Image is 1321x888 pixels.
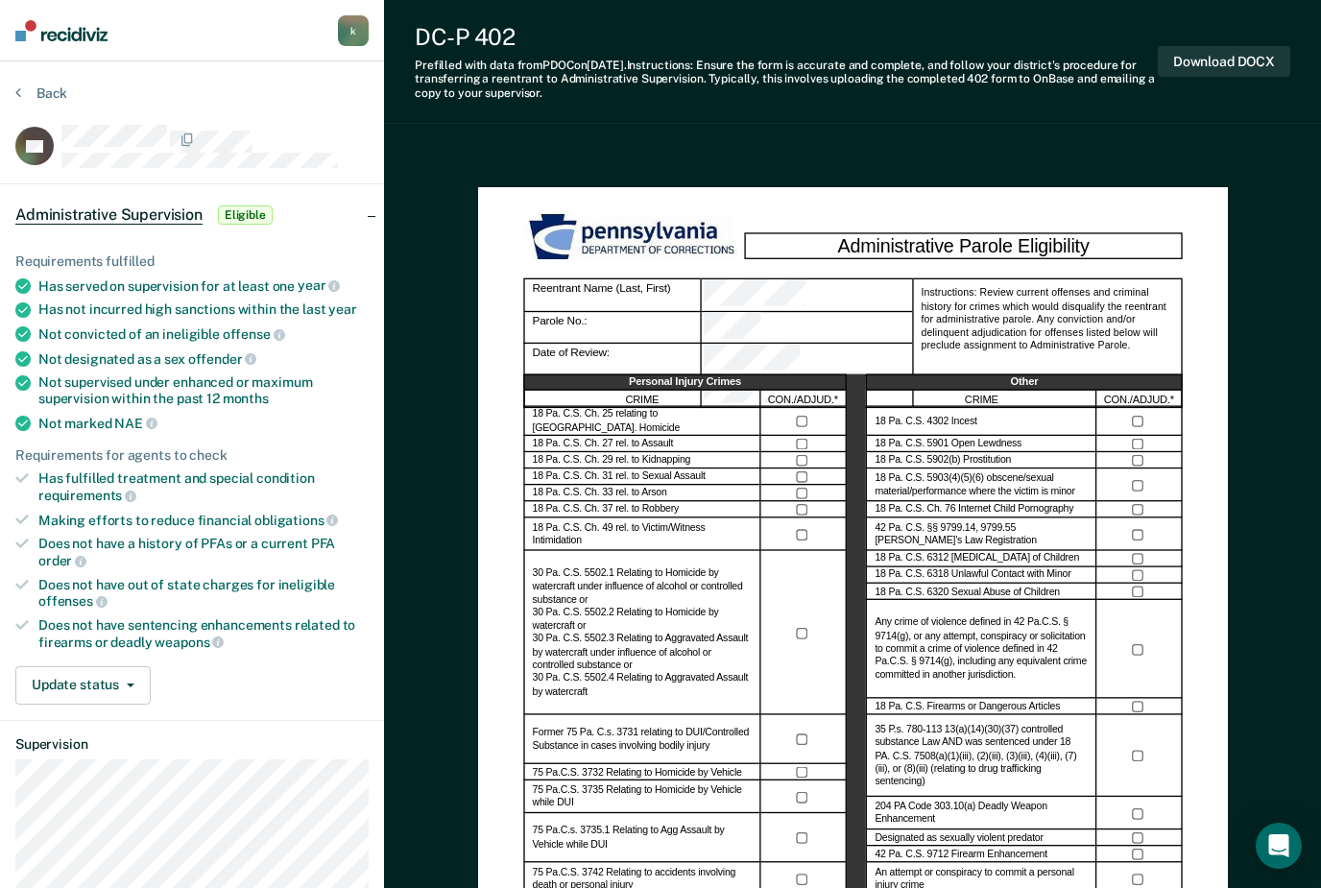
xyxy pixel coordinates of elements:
[15,666,151,705] button: Update status
[532,567,752,699] label: 30 Pa. C.S. 5502.1 Relating to Homicide by watercraft under influence of alcohol or controlled su...
[701,344,912,375] div: Date of Review:
[15,20,108,41] img: Recidiviz
[15,447,369,464] div: Requirements for agents to check
[155,635,224,650] span: weapons
[532,438,673,451] label: 18 Pa. C.S. Ch. 27 rel. to Assault
[875,616,1088,682] label: Any crime of violence defined in 42 Pa.C.S. § 9714(g), or any attempt, conspiracy or solicitation...
[875,415,976,428] label: 18 Pa. C.S. 4302 Incest
[532,470,705,484] label: 18 Pa. C.S. Ch. 31 rel. to Sexual Assault
[532,409,752,435] label: 18 Pa. C.S. Ch. 25 relating to [GEOGRAPHIC_DATA]. Homicide
[875,831,1043,845] label: Designated as sexually violent predator
[532,766,741,780] label: 75 Pa.C.S. 3732 Relating to Homicide by Vehicle
[38,350,369,368] div: Not designated as a sex
[875,454,1011,468] label: 18 Pa. C.S. 5902(b) Prostitution
[523,312,701,344] div: Parole No.:
[38,577,369,610] div: Does not have out of state charges for ineligible
[15,205,203,225] span: Administrative Supervision
[38,593,108,609] span: offenses
[701,278,912,312] div: Reentrant Name (Last, First)
[875,553,1079,566] label: 18 Pa. C.S. 6312 [MEDICAL_DATA] of Children
[875,569,1070,583] label: 18 Pa. C.S. 6318 Unlawful Contact with Minor
[1256,823,1302,869] div: Open Intercom Messenger
[38,488,136,503] span: requirements
[15,736,369,753] dt: Supervision
[523,374,846,391] div: Personal Injury Crimes
[701,312,912,344] div: Parole No.:
[188,351,257,367] span: offender
[298,277,340,293] span: year
[523,344,701,375] div: Date of Review:
[523,278,701,312] div: Reentrant Name (Last, First)
[218,205,273,225] span: Eligible
[1096,391,1182,407] div: CON./ADJUD.*
[114,416,156,431] span: NAE
[38,536,369,568] div: Does not have a history of PFAs or a current PFA order
[912,278,1182,408] div: Instructions: Review current offenses and criminal history for crimes which would disqualify the ...
[38,301,369,318] div: Has not incurred high sanctions within the last
[38,617,369,650] div: Does not have sentencing enhancements related to firearms or deadly
[760,391,846,407] div: CON./ADJUD.*
[415,59,1158,100] div: Prefilled with data from PDOC on [DATE] . Instructions: Ensure the form is accurate and complete,...
[875,586,1060,599] label: 18 Pa. C.S. 6320 Sexual Abuse of Children
[875,438,1021,451] label: 18 Pa. C.S. 5901 Open Lewdness
[866,391,1096,407] div: CRIME
[532,784,752,810] label: 75 Pa.C.S. 3735 Relating to Homicide by Vehicle while DUI
[744,232,1182,259] div: Administrative Parole Eligibility
[15,84,67,102] button: Back
[38,374,369,407] div: Not supervised under enhanced or maximum supervision within the past 12
[532,727,752,753] label: Former 75 Pa. C.s. 3731 relating to DUI/Controlled Substance in cases involving bodily injury
[866,374,1182,391] div: Other
[38,415,369,432] div: Not marked
[328,301,356,317] span: year
[532,825,752,851] label: 75 Pa.C.s. 3735.1 Relating to Agg Assault by Vehicle while DUI
[532,487,666,500] label: 18 Pa. C.S. Ch. 33 rel. to Arson
[415,23,1158,51] div: DC-P 402
[875,503,1073,516] label: 18 Pa. C.S. Ch. 76 Internet Child Pornography
[875,801,1088,827] label: 204 PA Code 303.10(a) Deadly Weapon Enhancement
[15,253,369,270] div: Requirements fulfilled
[38,470,369,503] div: Has fulfilled treatment and special condition
[1158,46,1290,78] button: Download DOCX
[523,391,760,407] div: CRIME
[875,701,1060,714] label: 18 Pa. C.S. Firearms or Dangerous Articles
[875,848,1047,861] label: 42 Pa. C.S. 9712 Firearm Enhancement
[38,277,369,295] div: Has served on supervision for at least one
[532,454,690,468] label: 18 Pa. C.S. Ch. 29 rel. to Kidnapping
[875,472,1088,498] label: 18 Pa. C.S. 5903(4)(5)(6) obscene/sexual material/performance where the victim is minor
[875,521,1088,547] label: 42 Pa. C.S. §§ 9799.14, 9799.55 [PERSON_NAME]’s Law Registration
[223,391,269,406] span: months
[223,326,285,342] span: offense
[532,521,752,547] label: 18 Pa. C.S. Ch. 49 rel. to Victim/Witness Intimidation
[875,723,1088,788] label: 35 P.s. 780-113 13(a)(14)(30)(37) controlled substance Law AND was sentenced under 18 PA. C.S. 75...
[532,503,678,516] label: 18 Pa. C.S. Ch. 37 rel. to Robbery
[38,325,369,343] div: Not convicted of an ineligible
[254,513,338,528] span: obligations
[523,210,744,266] img: PDOC Logo
[338,15,369,46] button: k
[38,512,369,529] div: Making efforts to reduce financial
